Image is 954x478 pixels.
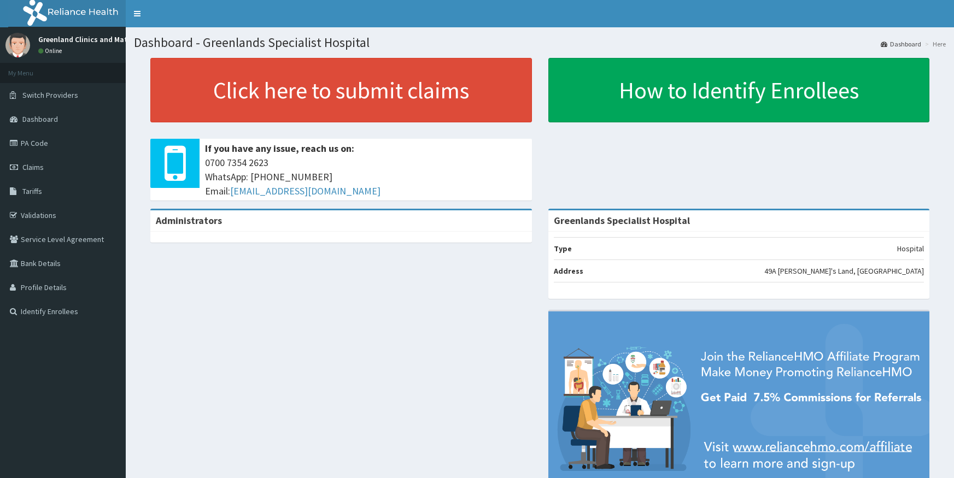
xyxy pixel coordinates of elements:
[22,186,42,196] span: Tariffs
[156,214,222,227] b: Administrators
[38,47,65,55] a: Online
[150,58,532,122] a: Click here to submit claims
[897,243,924,254] p: Hospital
[230,185,381,197] a: [EMAIL_ADDRESS][DOMAIN_NAME]
[22,162,44,172] span: Claims
[554,244,572,253] b: Type
[22,114,58,124] span: Dashboard
[548,58,930,122] a: How to Identify Enrollees
[881,39,921,49] a: Dashboard
[38,36,148,43] p: Greenland Clinics and Maternity
[554,266,583,276] b: Address
[205,156,526,198] span: 0700 7354 2623 WhatsApp: [PHONE_NUMBER] Email:
[22,90,78,100] span: Switch Providers
[205,142,354,155] b: If you have any issue, reach us on:
[134,36,946,50] h1: Dashboard - Greenlands Specialist Hospital
[764,265,924,276] p: 49A [PERSON_NAME]'s Land, [GEOGRAPHIC_DATA]
[554,214,690,227] strong: Greenlands Specialist Hospital
[922,39,946,49] li: Here
[5,33,30,57] img: User Image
